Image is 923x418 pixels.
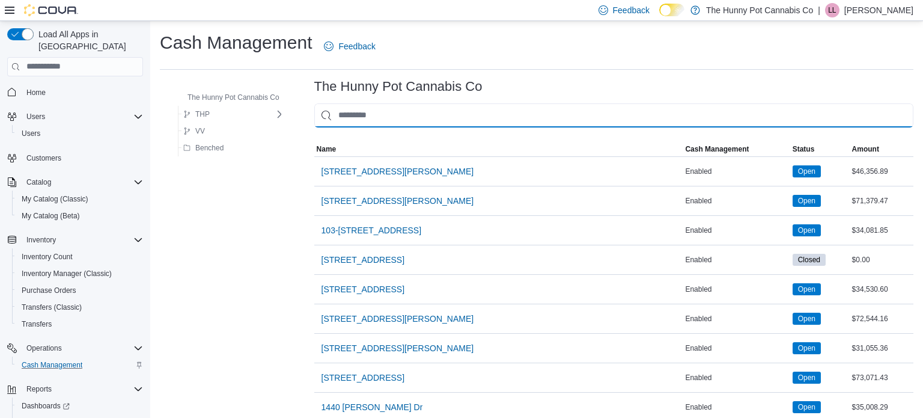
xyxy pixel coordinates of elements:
div: $72,544.16 [850,312,913,326]
button: Operations [22,341,67,355]
button: VV [178,124,210,138]
div: $34,081.85 [850,223,913,238]
a: Feedback [319,34,380,58]
div: $34,530.60 [850,282,913,297]
button: Operations [2,340,148,357]
div: Enabled [683,194,790,208]
span: Dashboards [22,401,70,411]
button: Cash Management [12,357,148,373]
h3: The Hunny Pot Cannabis Co [314,79,483,94]
span: Open [798,284,815,295]
span: Inventory Count [22,252,73,262]
button: Purchase Orders [12,282,148,299]
span: Cash Management [22,360,82,370]
span: Open [793,224,821,236]
span: Transfers [22,319,52,329]
span: Transfers (Classic) [17,300,143,315]
div: $46,356.89 [850,164,913,179]
a: Dashboards [17,399,75,413]
button: [STREET_ADDRESS][PERSON_NAME] [317,307,479,331]
button: Catalog [2,174,148,191]
button: Inventory Count [12,248,148,265]
span: The Hunny Pot Cannabis Co [187,93,279,102]
span: THP [195,109,210,119]
span: Reports [26,384,52,394]
span: Status [793,144,815,154]
span: Users [26,112,45,121]
span: Inventory Manager (Classic) [22,269,112,278]
span: My Catalog (Classic) [17,192,143,206]
div: Enabled [683,400,790,414]
span: Open [793,372,821,384]
button: Name [314,142,683,156]
a: Home [22,85,50,100]
div: Laura Laskoski [825,3,839,17]
a: Cash Management [17,358,87,372]
span: Users [17,126,143,141]
a: Dashboards [12,398,148,414]
input: Dark Mode [659,4,684,16]
button: 103-[STREET_ADDRESS] [317,218,427,242]
button: THP [178,107,215,121]
span: Open [798,166,815,177]
span: Open [793,313,821,325]
button: Status [790,142,850,156]
span: Operations [22,341,143,355]
button: [STREET_ADDRESS][PERSON_NAME] [317,159,479,183]
span: Home [26,88,46,97]
button: [STREET_ADDRESS] [317,277,409,301]
div: Enabled [683,312,790,326]
span: Customers [26,153,61,163]
span: Open [793,342,821,354]
input: This is a search bar. As you type, the results lower in the page will automatically filter. [314,103,913,128]
div: $71,379.47 [850,194,913,208]
p: The Hunny Pot Cannabis Co [706,3,813,17]
span: VV [195,126,205,136]
button: Transfers (Classic) [12,299,148,316]
span: Dark Mode [659,16,660,17]
span: Inventory [22,233,143,247]
span: Customers [22,150,143,165]
div: Enabled [683,282,790,297]
span: Purchase Orders [17,283,143,298]
span: Purchase Orders [22,286,76,295]
a: Inventory Count [17,250,78,264]
span: Closed [798,254,820,265]
div: $73,071.43 [850,370,913,385]
button: Inventory [22,233,61,247]
span: Amount [852,144,879,154]
span: [STREET_ADDRESS][PERSON_NAME] [321,342,474,354]
a: Transfers (Classic) [17,300,87,315]
span: Catalog [22,175,143,189]
a: My Catalog (Beta) [17,209,85,223]
span: [STREET_ADDRESS][PERSON_NAME] [321,195,474,207]
button: Transfers [12,316,148,333]
div: $31,055.36 [850,341,913,355]
a: Purchase Orders [17,283,81,298]
button: The Hunny Pot Cannabis Co [171,90,284,105]
button: Catalog [22,175,56,189]
span: Inventory Count [17,250,143,264]
span: [STREET_ADDRESS][PERSON_NAME] [321,313,474,325]
button: My Catalog (Beta) [12,207,148,224]
span: [STREET_ADDRESS] [321,254,404,266]
span: Transfers [17,317,143,331]
span: 103-[STREET_ADDRESS] [321,224,422,236]
div: $35,008.29 [850,400,913,414]
span: [STREET_ADDRESS] [321,283,404,295]
span: Users [22,109,143,124]
div: Enabled [683,341,790,355]
span: Benched [195,143,224,153]
span: 1440 [PERSON_NAME] Dr [321,401,423,413]
span: Users [22,129,40,138]
button: [STREET_ADDRESS][PERSON_NAME] [317,189,479,213]
span: Closed [793,254,826,266]
span: LL [828,3,836,17]
span: [STREET_ADDRESS] [321,372,404,384]
span: Open [798,343,815,354]
div: Enabled [683,253,790,267]
span: Name [317,144,337,154]
button: [STREET_ADDRESS] [317,248,409,272]
div: $0.00 [850,253,913,267]
div: Enabled [683,370,790,385]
